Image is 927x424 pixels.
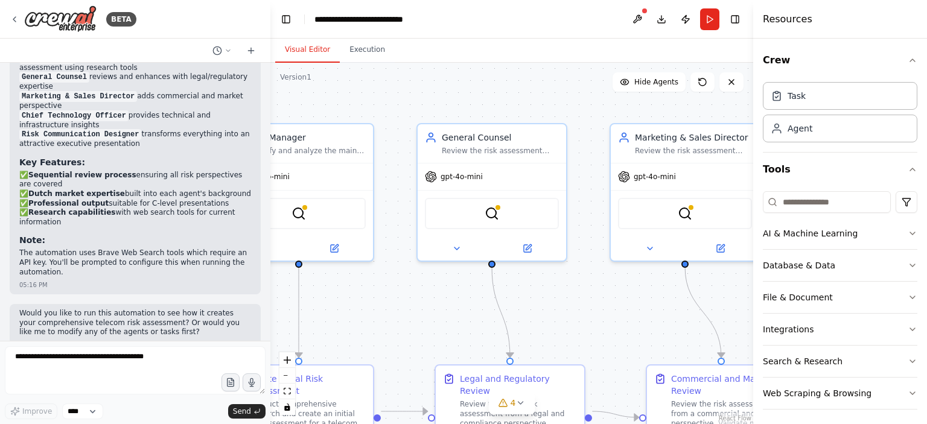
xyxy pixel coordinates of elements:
[5,403,57,419] button: Improve
[763,227,858,239] div: AI & Machine Learning
[635,131,752,144] div: Marketing & Sales Director
[686,241,754,256] button: Open in side panel
[19,54,251,73] li: creates the initial comprehensive risk assessment using research tools
[19,171,251,189] li: ✅ ensuring all risk perspectives are covered
[19,129,141,140] code: Risk Communication Designer
[763,323,814,335] div: Integrations
[300,241,368,256] button: Open in side panel
[22,407,52,416] span: Improve
[763,12,812,27] h4: Resources
[208,43,237,58] button: Switch to previous chat
[19,189,251,199] li: ✅ built into each agent's background
[340,37,395,63] button: Execution
[28,189,125,198] strong: Dutch market expertise
[19,208,251,227] li: ✅ with web search tools for current information
[279,352,295,415] div: React Flow controls
[763,259,835,271] div: Database & Data
[763,378,917,409] button: Web Scraping & Browsing
[280,72,311,82] div: Version 1
[28,171,136,179] strong: Sequential review process
[763,250,917,281] button: Database & Data
[442,131,559,144] div: General Counsel
[634,77,678,87] span: Hide Agents
[727,11,744,28] button: Hide right sidebar
[24,5,97,33] img: Logo
[441,172,483,182] span: gpt-4o-mini
[314,13,436,25] nav: breadcrumb
[19,72,89,83] code: General Counsel
[486,267,516,357] g: Edge from 5bd5e0c1-a5c5-425a-8fba-3f8f1cd40c85 to f649d437-bdf5-4b2e-b5c0-3f92d1edfa13
[19,92,251,111] li: adds commercial and market perspective
[228,404,266,419] button: Send
[634,172,676,182] span: gpt-4o-mini
[19,280,48,290] div: 05:16 PM
[249,373,366,397] div: Create Initial Risk Assessment
[489,392,535,414] button: 4
[249,131,366,144] div: Risk Manager
[460,373,577,397] div: Legal and Regulatory Review
[19,157,85,167] strong: Key Features:
[293,267,305,357] g: Edge from bf479be3-6dfc-45d2-8835-42aeaac208fd to 77244993-951c-44ce-a38a-ef6b173add1f
[19,110,129,121] code: Chief Technology Officer
[485,206,499,221] img: BraveSearchTool
[28,208,115,217] strong: Research capabilities
[275,37,340,63] button: Visual Editor
[279,368,295,384] button: zoom out
[763,282,917,313] button: File & Document
[291,206,306,221] img: BraveSearchTool
[719,415,751,422] a: React Flow attribution
[221,373,240,391] button: Upload files
[635,146,752,156] div: Review the risk assessment from a commercial and market perspective, identifying customer-related...
[278,11,295,28] button: Hide left sidebar
[19,130,251,149] li: transforms everything into an attractive executive presentation
[381,405,427,417] g: Edge from 77244993-951c-44ce-a38a-ef6b173add1f to f649d437-bdf5-4b2e-b5c0-3f92d1edfa13
[19,72,251,92] li: reviews and enhances with legal/regulatory expertise
[279,352,295,368] button: zoom in
[233,407,251,416] span: Send
[763,43,917,77] button: Crew
[106,12,136,27] div: BETA
[613,72,686,92] button: Hide Agents
[493,241,561,256] button: Open in side panel
[763,355,843,367] div: Search & Research
[249,146,366,156] div: Identify and analyze the main risks facing a telecom operator in [GEOGRAPHIC_DATA], creating a co...
[241,43,261,58] button: Start a new chat
[279,384,295,399] button: fit view
[763,314,917,345] button: Integrations
[28,199,109,207] strong: Professional output
[763,218,917,249] button: AI & Machine Learning
[678,206,692,221] img: BraveSearchTool
[223,123,374,262] div: Risk ManagerIdentify and analyze the main risks facing a telecom operator in [GEOGRAPHIC_DATA], c...
[511,397,516,409] span: 4
[610,123,760,262] div: Marketing & Sales DirectorReview the risk assessment from a commercial and market perspective, id...
[763,346,917,377] button: Search & Research
[763,291,833,303] div: File & Document
[763,153,917,186] button: Tools
[442,146,559,156] div: Review the risk assessment from a legal and regulatory compliance perspective, identifying additi...
[19,111,251,130] li: provides technical and infrastructure insights
[671,373,788,397] div: Commercial and Market Review
[416,123,567,262] div: General CounselReview the risk assessment from a legal and regulatory compliance perspective, ide...
[788,90,806,102] div: Task
[19,235,45,245] strong: Note:
[763,77,917,152] div: Crew
[19,199,251,209] li: ✅ suitable for C-level presentations
[592,405,639,423] g: Edge from f649d437-bdf5-4b2e-b5c0-3f92d1edfa13 to d83dfb2d-81e8-4de2-b6fd-3f51bd454774
[788,122,812,134] div: Agent
[19,309,251,337] p: Would you like to run this automation to see how it creates your comprehensive telecom risk asses...
[279,399,295,415] button: toggle interactivity
[19,248,251,277] p: The automation uses Brave Web Search tools which require an API key. You'll be prompted to config...
[763,387,871,399] div: Web Scraping & Browsing
[243,373,261,391] button: Click to speak your automation idea
[19,91,137,102] code: Marketing & Sales Director
[679,267,727,357] g: Edge from 62990271-6720-4fd4-b2be-e8a63088b428 to d83dfb2d-81e8-4de2-b6fd-3f51bd454774
[763,186,917,419] div: Tools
